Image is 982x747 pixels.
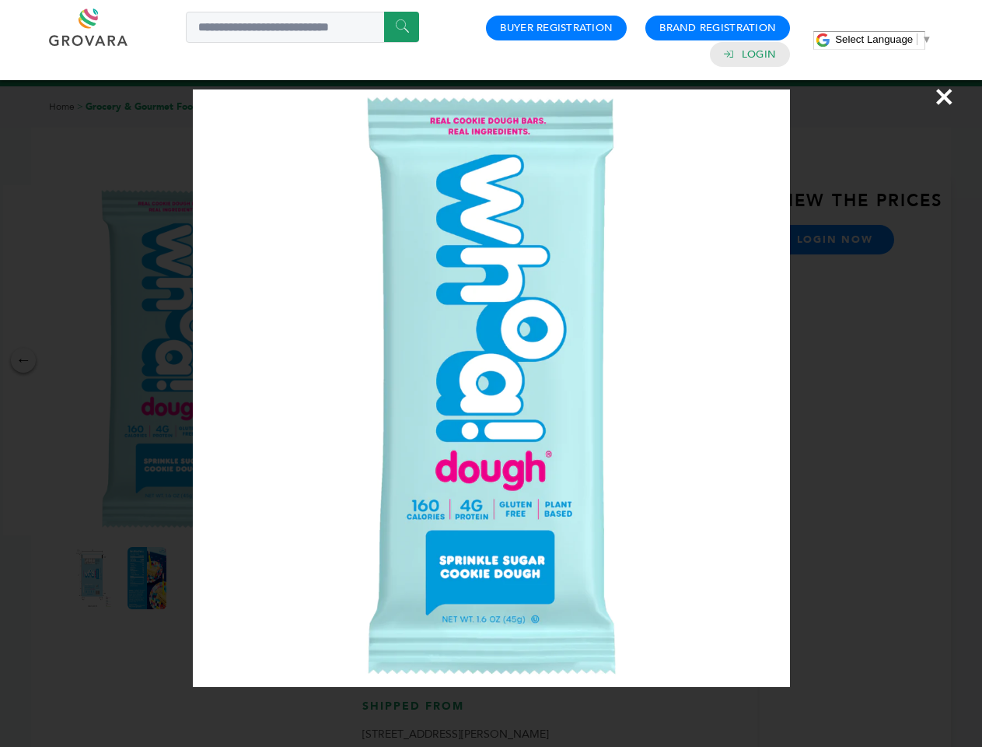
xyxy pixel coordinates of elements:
[835,33,931,45] a: Select Language​
[835,33,913,45] span: Select Language
[500,21,613,35] a: Buyer Registration
[186,12,419,43] input: Search a product or brand...
[934,75,955,118] span: ×
[921,33,931,45] span: ▼
[742,47,776,61] a: Login
[917,33,917,45] span: ​
[193,89,790,687] img: Image Preview
[659,21,776,35] a: Brand Registration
